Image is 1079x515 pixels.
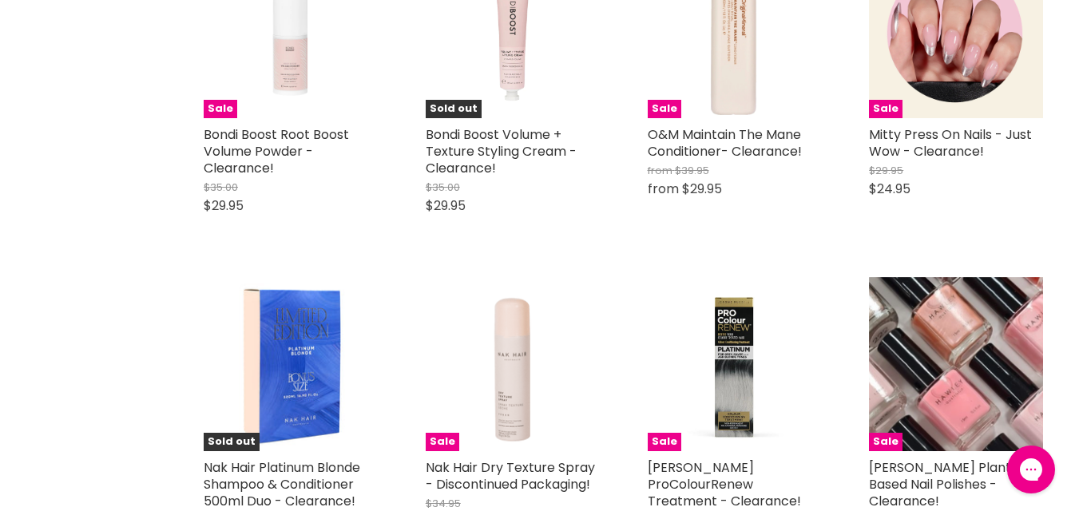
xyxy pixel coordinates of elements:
a: O&M Maintain The Mane Conditioner- Clearance! [648,125,802,160]
span: Sale [869,100,902,118]
iframe: Gorgias live chat messenger [999,440,1063,499]
a: Nak Hair Dry Texture Spray - Discontinued Packaging!Sale [426,277,600,451]
span: $29.95 [204,196,244,215]
span: Sold out [204,433,260,451]
a: Bondi Boost Volume + Texture Styling Cream - Clearance! [426,125,577,177]
span: $34.95 [426,496,461,511]
a: Nak Hair Platinum Blonde Shampoo & Conditioner 500ml Duo - Clearance!Sold out [204,277,378,451]
span: $29.95 [682,180,722,198]
span: $39.95 [675,163,709,178]
img: Hawley Plant Based Nail Polishes - Clearance! [869,277,1043,451]
a: Bondi Boost Root Boost Volume Powder - Clearance! [204,125,349,177]
a: Jerome Russell ProColourRenew Treatment - Clearance!Sale [648,277,822,451]
span: Sold out [426,100,482,118]
span: Sale [204,100,237,118]
span: $35.00 [426,180,460,195]
img: Jerome Russell ProColourRenew Treatment - Clearance! [648,277,822,451]
a: Nak Hair Platinum Blonde Shampoo & Conditioner 500ml Duo - Clearance! [204,458,360,510]
a: [PERSON_NAME] Plant Based Nail Polishes - Clearance! [869,458,1011,510]
span: $29.95 [869,163,903,178]
span: Sale [648,100,681,118]
span: Sale [648,433,681,451]
span: from [648,163,672,178]
span: Sale [869,433,902,451]
a: Mitty Press On Nails - Just Wow - Clearance! [869,125,1032,160]
a: [PERSON_NAME] ProColourRenew Treatment - Clearance! [648,458,801,510]
span: $35.00 [204,180,238,195]
span: $24.95 [869,180,910,198]
img: Nak Hair Platinum Blonde Shampoo & Conditioner 500ml Duo - Clearance! [232,277,348,451]
span: $29.95 [426,196,466,215]
span: Sale [426,433,459,451]
img: Nak Hair Dry Texture Spray - Discontinued Packaging! [426,277,600,451]
a: Nak Hair Dry Texture Spray - Discontinued Packaging! [426,458,595,493]
a: Hawley Plant Based Nail Polishes - Clearance!Sale [869,277,1043,451]
span: from [648,180,679,198]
